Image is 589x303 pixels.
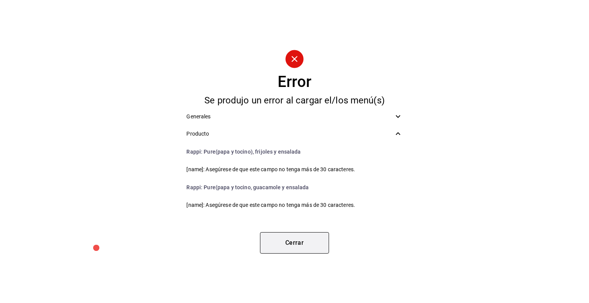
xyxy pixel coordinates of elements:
span: [name]: Asegúrese de que este campo no tenga más de 30 caracteres. [186,201,402,209]
div: Generales [180,108,408,125]
button: Cerrar [260,232,329,254]
span: Generales [186,113,393,121]
span: Rappi : [186,184,202,190]
div: Error [278,74,311,90]
div: Producto [180,125,408,142]
span: Producto [186,130,393,138]
span: Rappi : [186,149,202,155]
li: Pure(papa y tocino), frijoles y ensalada [180,142,408,161]
span: [name]: Asegúrese de que este campo no tenga más de 30 caracteres. [186,165,402,174]
li: Pure(papa y tocino, guacamole y ensalada [180,178,408,197]
div: Se produjo un error al cargar el/los menú(s) [180,96,408,105]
